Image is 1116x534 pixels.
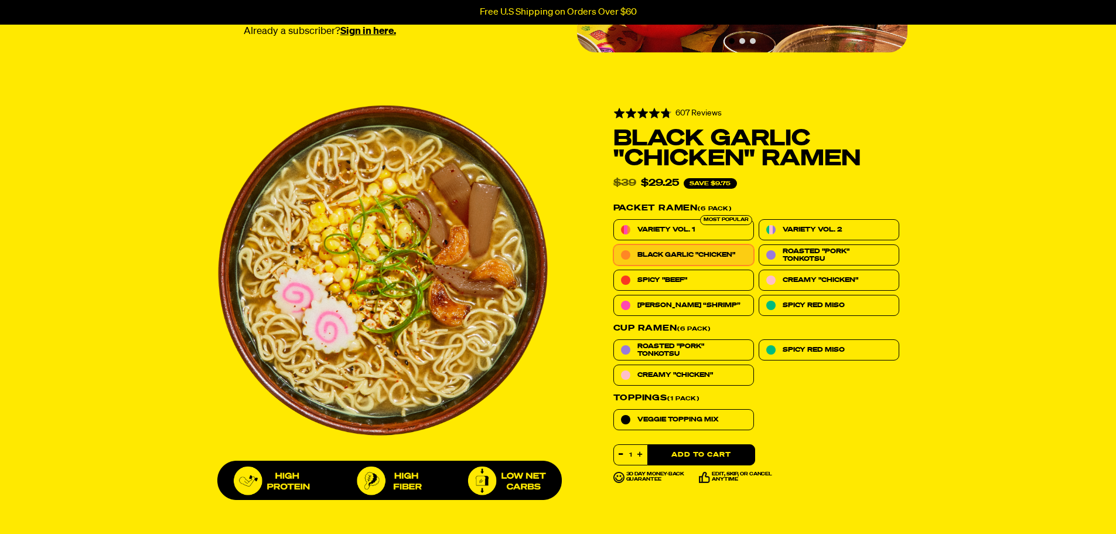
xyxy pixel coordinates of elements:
[613,204,698,212] o: Packet Ramen
[209,26,431,36] p: Already a subscriber?
[684,178,737,189] span: Save $9.75
[783,276,858,284] span: Creamy "Chicken"
[783,346,845,353] span: Spicy Red Miso
[480,7,637,18] p: Free U.S Shipping on Orders Over $60
[675,109,722,117] span: 607 Reviews
[613,324,677,332] o: Cup Ramen
[614,445,647,465] input: quantity
[613,129,899,169] h1: Black Garlic "Chicken" Ramen
[637,342,746,358] span: Roasted "Pork" Tonkotsu
[712,472,776,483] p: edit, skip, or cancel anytime
[217,104,549,436] img: Black Garlic "Chicken" Ramen
[613,394,667,402] o: Toppings
[700,215,752,225] div: Most Popular
[613,394,899,402] label: (1 pack)
[637,251,735,259] span: Black Garlic "Chicken"
[626,472,690,483] p: 30 day money-back guarantee
[637,416,719,423] span: Veggie Topping Mix
[729,38,756,44] div: Carousel pagination
[637,371,713,379] span: Creamy "Chicken"
[783,247,892,263] span: Roasted "Pork" Tonkotsu
[641,179,679,188] div: $29.25
[613,179,636,188] del: $39
[783,226,842,233] span: Variety Vol. 2
[637,301,740,309] span: [PERSON_NAME] “Shrimp”
[637,226,695,233] span: Variety Vol. 1
[637,276,687,284] span: Spicy "Beef"
[613,204,899,212] label: (6 Pack)
[340,26,396,36] a: Sign in here.
[613,324,899,332] label: (6 Pack)
[783,301,845,309] span: Spicy Red Miso
[647,444,755,465] button: Add to Cart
